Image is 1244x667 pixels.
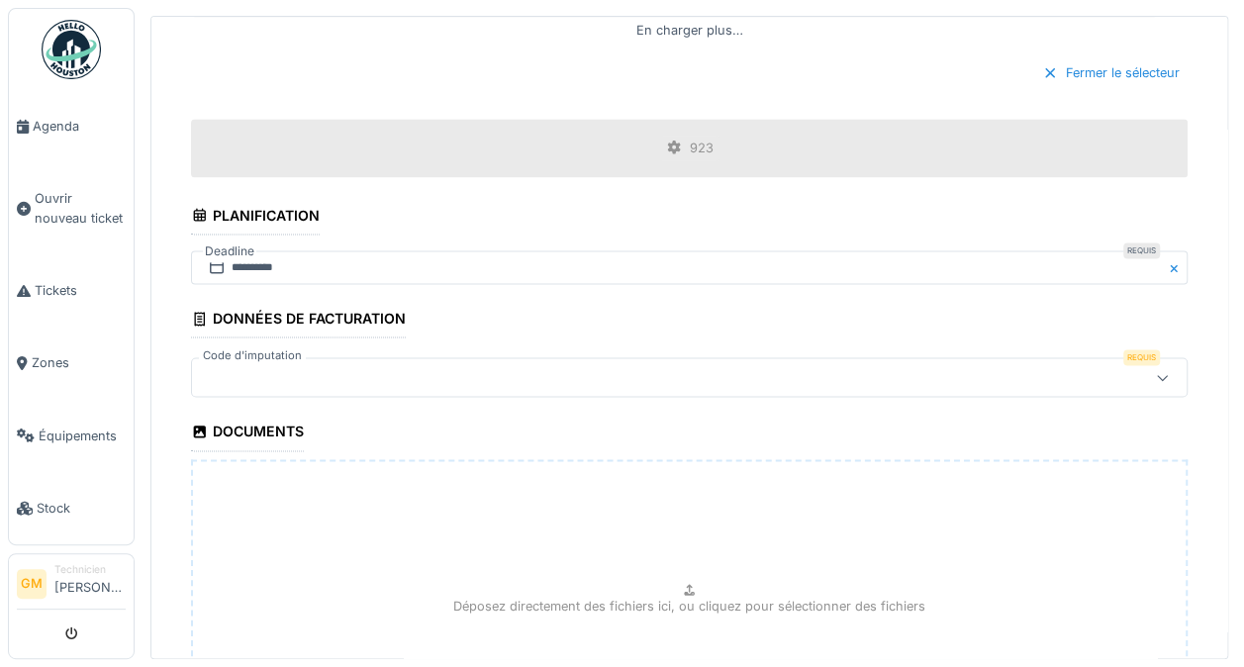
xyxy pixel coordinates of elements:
a: Ouvrir nouveau ticket [9,162,134,254]
div: En charger plus… [628,17,751,44]
a: GM Technicien[PERSON_NAME] [17,562,126,610]
a: Stock [9,472,134,544]
span: Stock [37,499,126,518]
div: Données de facturation [191,304,406,337]
li: GM [17,569,47,599]
span: Ouvrir nouveau ticket [35,189,126,227]
li: [PERSON_NAME] [54,562,126,605]
a: Agenda [9,90,134,162]
div: Requis [1123,349,1160,365]
img: Badge_color-CXgf-gQk.svg [42,20,101,79]
div: Requis [1123,242,1160,258]
div: Technicien [54,562,126,577]
a: Zones [9,327,134,399]
a: Équipements [9,400,134,472]
div: 923 [690,139,714,157]
span: Zones [32,353,126,372]
span: Équipements [39,427,126,445]
label: Code d'imputation [199,347,306,364]
a: Tickets [9,254,134,327]
button: Close [1166,250,1188,285]
label: Deadline [203,240,256,262]
p: Déposez directement des fichiers ici, ou cliquez pour sélectionner des fichiers [453,596,925,615]
span: Tickets [35,281,126,300]
div: Documents [191,417,304,450]
div: Planification [191,201,320,235]
div: Fermer le sélecteur [1034,59,1188,86]
span: Agenda [33,117,126,136]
